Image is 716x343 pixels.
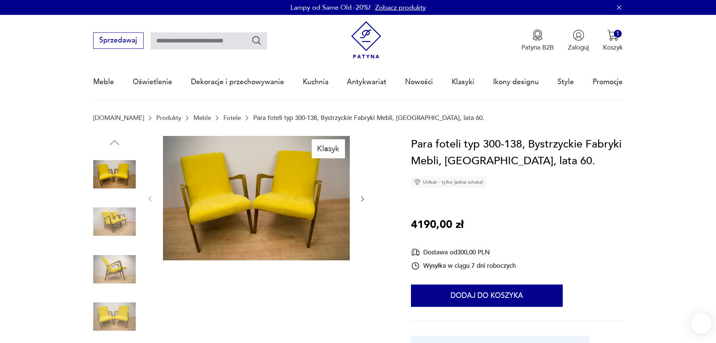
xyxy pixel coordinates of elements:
[411,248,516,257] div: Dostawa od 300,00 PLN
[405,65,433,99] a: Nowości
[93,153,136,196] img: Zdjęcie produktu Para foteli typ 300-138, Bystrzyckie Fabryki Mebli, Polska, lata 60.
[291,3,371,12] p: Lampy od Same Old -20%!
[614,30,622,38] div: 1
[93,114,144,121] a: [DOMAIN_NAME]
[93,32,144,49] button: Sprzedawaj
[411,261,516,270] div: Wysyłka w ciągu 7 dni roboczych
[573,29,584,41] img: Ikonka użytkownika
[253,114,484,121] p: Para foteli typ 300-138, Bystrzyckie Fabryki Mebli, [GEOGRAPHIC_DATA], lata 60.
[414,179,421,185] img: Ikona diamentu
[603,29,623,52] button: 1Koszyk
[493,65,539,99] a: Ikony designu
[163,136,350,260] img: Zdjęcie produktu Para foteli typ 300-138, Bystrzyckie Fabryki Mebli, Polska, lata 60.
[223,114,241,121] a: Fotele
[93,200,136,243] img: Zdjęcie produktu Para foteli typ 300-138, Bystrzyckie Fabryki Mebli, Polska, lata 60.
[93,248,136,290] img: Zdjęcie produktu Para foteli typ 300-138, Bystrzyckie Fabryki Mebli, Polska, lata 60.
[251,35,262,46] button: Szukaj
[194,114,211,121] a: Meble
[411,285,563,307] button: Dodaj do koszyka
[348,21,385,59] img: Patyna - sklep z meblami i dekoracjami vintage
[312,139,345,158] div: Klasyk
[156,114,181,121] a: Produkty
[521,43,554,52] p: Patyna B2B
[411,248,420,257] img: Ikona dostawy
[347,65,386,99] a: Antykwariat
[603,43,623,52] p: Koszyk
[303,65,329,99] a: Kuchnia
[375,3,426,12] a: Zobacz produkty
[691,313,712,334] iframe: Smartsupp widget button
[411,177,486,188] div: Unikat - tylko jedna sztuka!
[411,136,623,170] h1: Para foteli typ 300-138, Bystrzyckie Fabryki Mebli, [GEOGRAPHIC_DATA], lata 60.
[568,43,589,52] p: Zaloguj
[593,65,623,99] a: Promocje
[133,65,172,99] a: Oświetlenie
[93,65,114,99] a: Meble
[452,65,474,99] a: Klasyki
[521,29,554,52] button: Patyna B2B
[93,38,144,44] a: Sprzedawaj
[411,216,464,234] p: 4190,00 zł
[568,29,589,52] button: Zaloguj
[607,29,619,41] img: Ikona koszyka
[191,65,284,99] a: Dekoracje i przechowywanie
[532,29,543,41] img: Ikona medalu
[558,65,574,99] a: Style
[93,295,136,338] img: Zdjęcie produktu Para foteli typ 300-138, Bystrzyckie Fabryki Mebli, Polska, lata 60.
[521,29,554,52] a: Ikona medaluPatyna B2B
